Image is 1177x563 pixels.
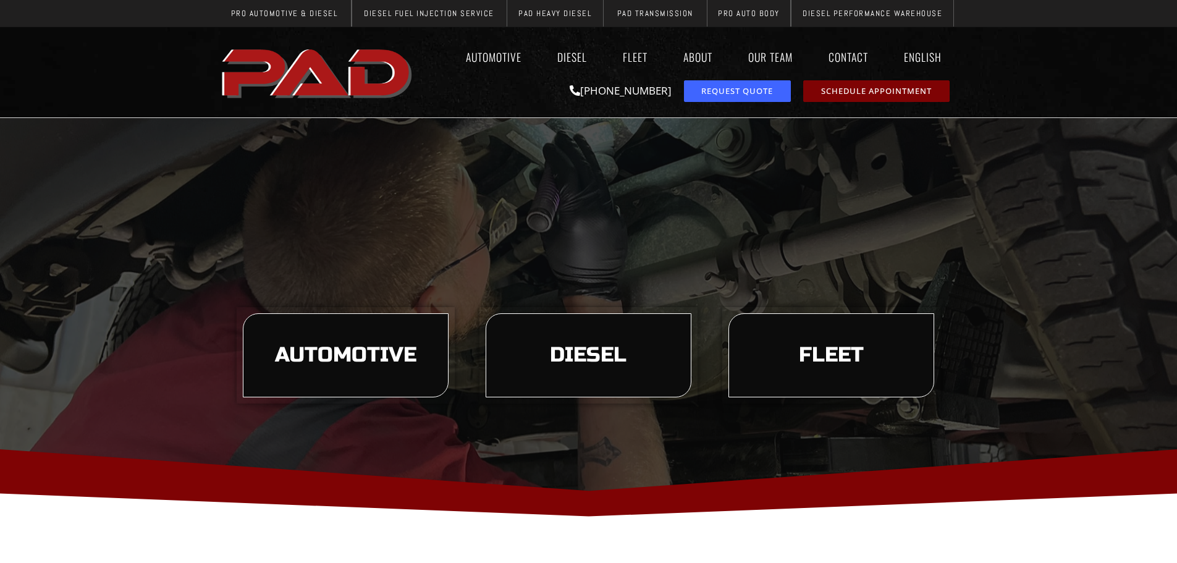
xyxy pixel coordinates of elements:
[518,9,591,17] span: PAD Heavy Diesel
[718,9,780,17] span: Pro Auto Body
[218,39,418,106] img: The image shows the word "PAD" in bold, red, uppercase letters with a slight shadow effect.
[611,43,659,71] a: Fleet
[243,313,449,397] a: learn more about our automotive services
[684,80,791,102] a: request a service or repair quote
[817,43,880,71] a: Contact
[728,313,934,397] a: learn more about our fleet services
[454,43,533,71] a: Automotive
[701,87,773,95] span: Request Quote
[486,313,691,397] a: learn more about our diesel services
[418,43,960,71] nav: Menu
[821,87,932,95] span: Schedule Appointment
[570,83,672,98] a: [PHONE_NUMBER]
[617,9,693,17] span: PAD Transmission
[799,345,864,366] span: Fleet
[803,9,942,17] span: Diesel Performance Warehouse
[546,43,599,71] a: Diesel
[231,9,338,17] span: Pro Automotive & Diesel
[218,39,418,106] a: pro automotive and diesel home page
[803,80,950,102] a: schedule repair or service appointment
[892,43,960,71] a: English
[736,43,804,71] a: Our Team
[550,345,626,366] span: Diesel
[672,43,724,71] a: About
[364,9,494,17] span: Diesel Fuel Injection Service
[275,345,416,366] span: Automotive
